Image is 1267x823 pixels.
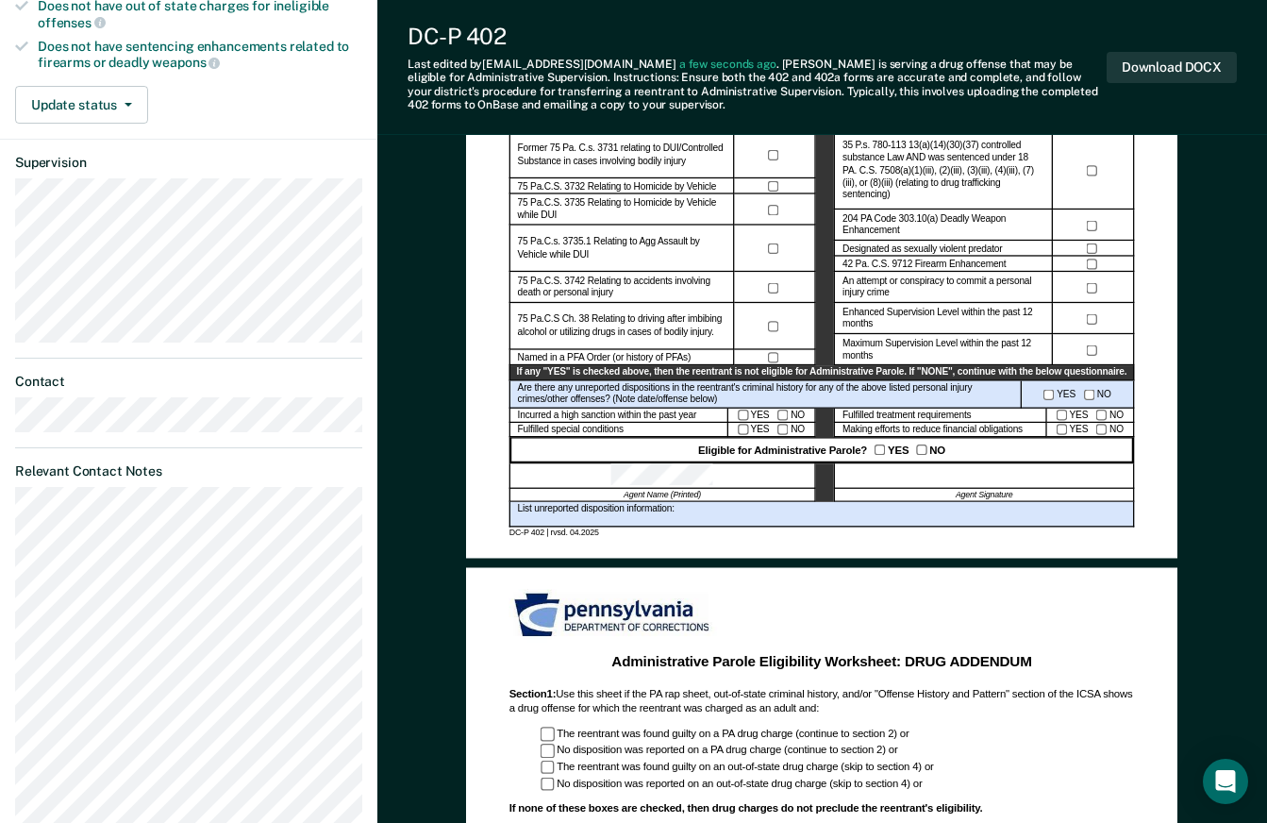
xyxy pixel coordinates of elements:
[518,198,726,223] label: 75 Pa.C.S. 3735 Relating to Homicide by Vehicle while DUI
[509,423,728,438] div: Fulfilled special conditions
[842,213,1044,238] label: 204 PA Code 303.10(a) Deadly Weapon Enhancement
[541,761,1134,775] div: The reentrant was found guilty on an out-of-state drug charge (skip to section 4) or
[509,528,1135,539] div: DC-P 402 | rvsd. 04.2025
[509,489,816,502] div: Agent Name (Printed)
[842,307,1044,331] label: Enhanced Supervision Level within the past 12 months
[518,352,692,364] label: Named in a PFA Order (or history of PFAs)
[509,409,728,424] div: Incurred a high sanction within the past year
[509,502,1135,528] div: List unreported disposition information:
[1107,52,1237,83] button: Download DOCX
[541,745,1134,759] div: No disposition was reported on a PA drug charge (continue to section 2) or
[15,463,362,479] dt: Relevant Contact Notes
[518,276,726,300] label: 75 Pa.C.S. 3742 Relating to accidents involving death or personal injury
[842,141,1044,203] label: 35 P.s. 780-113 13(a)(14)(30)(37) controlled substance Law AND was sentenced under 18 PA. C.S. 75...
[541,778,1134,792] div: No disposition was reported on an out-of-state drug charge (skip to section 4) or
[509,381,1022,409] div: Are there any unreported dispositions in the reentrant's criminal history for any of the above li...
[1203,759,1248,804] div: Open Intercom Messenger
[728,409,816,424] div: YES NO
[408,23,1107,50] div: DC-P 402
[408,58,1107,112] div: Last edited by [EMAIL_ADDRESS][DOMAIN_NAME] . [PERSON_NAME] is serving a drug offense that may be...
[509,803,1135,817] div: If none of these boxes are checked, then drug charges do not preclude the reentrant's eligibility.
[15,155,362,171] dt: Supervision
[152,55,220,70] span: weapons
[15,86,148,124] button: Update status
[38,15,106,30] span: offenses
[509,688,1135,716] div: Use this sheet if the PA rap sheet, out-of-state criminal history, and/or "Offense History and Pa...
[842,243,1002,255] label: Designated as sexually violent predator
[1047,423,1135,438] div: YES NO
[518,314,726,339] label: 75 Pa.C.S Ch. 38 Relating to driving after imbibing alcohol or utilizing drugs in cases of bodily...
[835,423,1047,438] div: Making efforts to reduce financial obligations
[1047,409,1135,424] div: YES NO
[518,143,726,168] label: Former 75 Pa. C.s. 3731 relating to DUI/Controlled Substance in cases involving bodily injury
[835,489,1135,502] div: Agent Signature
[541,728,1134,742] div: The reentrant was found guilty on a PA drug charge (continue to section 2) or
[1022,381,1134,409] div: YES NO
[842,259,1006,271] label: 42 Pa. C.S. 9712 Firearm Enhancement
[518,237,726,261] label: 75 Pa.C.s. 3735.1 Relating to Agg Assault by Vehicle while DUI
[509,366,1135,381] div: If any "YES" is checked above, then the reentrant is not eligible for Administrative Parole. If "...
[38,39,362,71] div: Does not have sentencing enhancements related to firearms or deadly
[842,276,1044,300] label: An attempt or conspiracy to commit a personal injury crime
[509,590,719,643] img: PDOC Logo
[679,58,776,71] span: a few seconds ago
[835,409,1047,424] div: Fulfilled treatment requirements
[518,180,717,193] label: 75 Pa.C.S. 3732 Relating to Homicide by Vehicle
[15,374,362,390] dt: Contact
[842,338,1044,362] label: Maximum Supervision Level within the past 12 months
[520,653,1125,672] div: Administrative Parole Eligibility Worksheet: DRUG ADDENDUM
[509,688,557,700] b: Section 1 :
[728,423,816,438] div: YES NO
[509,438,1135,463] div: Eligible for Administrative Parole? YES NO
